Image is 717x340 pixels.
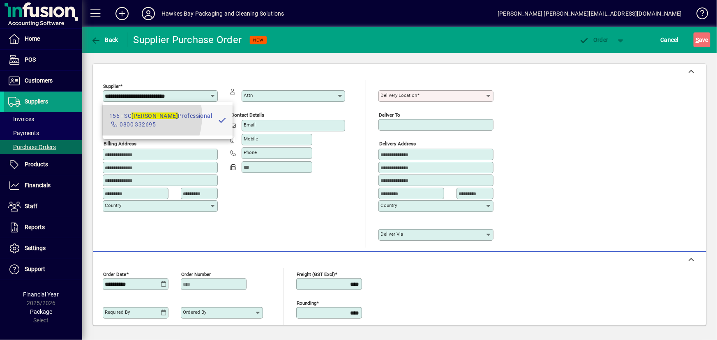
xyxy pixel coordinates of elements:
[23,291,59,298] span: Financial Year
[91,37,118,43] span: Back
[297,300,316,306] mat-label: Rounding
[4,126,82,140] a: Payments
[30,308,52,315] span: Package
[8,144,56,150] span: Purchase Orders
[4,140,82,154] a: Purchase Orders
[690,2,707,28] a: Knowledge Base
[89,32,120,47] button: Back
[297,271,335,277] mat-label: Freight (GST excl)
[8,130,39,136] span: Payments
[135,6,161,21] button: Profile
[25,224,45,230] span: Reports
[181,271,211,277] mat-label: Order number
[103,83,120,89] mat-label: Supplier
[4,259,82,280] a: Support
[659,32,681,47] button: Cancel
[696,37,699,43] span: S
[25,161,48,168] span: Products
[253,37,263,43] span: NEW
[82,32,127,47] app-page-header-button: Back
[498,7,682,20] div: [PERSON_NAME] [PERSON_NAME][EMAIL_ADDRESS][DOMAIN_NAME]
[8,116,34,122] span: Invoices
[25,203,37,209] span: Staff
[4,50,82,70] a: POS
[379,112,400,118] mat-label: Deliver To
[4,71,82,91] a: Customers
[25,56,36,63] span: POS
[4,112,82,126] a: Invoices
[25,245,46,251] span: Settings
[244,136,258,142] mat-label: Mobile
[4,238,82,259] a: Settings
[105,202,121,208] mat-label: Country
[25,77,53,84] span: Customers
[380,92,417,98] mat-label: Delivery Location
[4,29,82,49] a: Home
[25,98,48,105] span: Suppliers
[380,231,403,237] mat-label: Deliver via
[109,6,135,21] button: Add
[4,154,82,175] a: Products
[4,196,82,217] a: Staff
[103,112,127,118] mat-label: Order from
[244,149,257,155] mat-label: Phone
[183,309,206,315] mat-label: Ordered by
[575,32,613,47] button: Order
[244,92,253,98] mat-label: Attn
[134,33,242,46] div: Supplier Purchase Order
[244,122,256,128] mat-label: Email
[694,32,710,47] button: Save
[161,7,284,20] div: Hawkes Bay Packaging and Cleaning Solutions
[4,175,82,196] a: Financials
[4,217,82,238] a: Reports
[25,35,40,42] span: Home
[661,33,679,46] span: Cancel
[103,271,126,277] mat-label: Order date
[380,202,397,208] mat-label: Country
[25,182,51,188] span: Financials
[25,266,45,272] span: Support
[579,37,609,43] span: Order
[696,33,708,46] span: ave
[105,309,130,315] mat-label: Required by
